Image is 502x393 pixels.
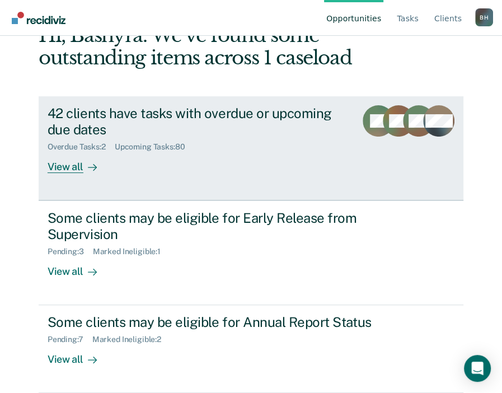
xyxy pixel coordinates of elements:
div: Some clients may be eligible for Annual Report Status [48,314,428,330]
div: Pending : 3 [48,247,93,256]
div: View all [48,344,110,366]
div: View all [48,256,110,278]
a: Some clients may be eligible for Annual Report StatusPending:7Marked Ineligible:2View all [39,305,463,393]
div: Overdue Tasks : 2 [48,142,115,152]
div: Open Intercom Messenger [464,355,491,382]
div: Upcoming Tasks : 80 [115,142,194,152]
a: Some clients may be eligible for Early Release from SupervisionPending:3Marked Ineligible:1View all [39,200,463,305]
div: Marked Ineligible : 2 [92,335,170,344]
div: 42 clients have tasks with overdue or upcoming due dates [48,105,347,138]
a: 42 clients have tasks with overdue or upcoming due datesOverdue Tasks:2Upcoming Tasks:80View all [39,96,463,200]
div: View all [48,151,110,173]
div: Hi, Bashyra. We’ve found some outstanding items across 1 caseload [39,24,378,70]
button: Profile dropdown button [475,8,493,26]
div: Some clients may be eligible for Early Release from Supervision [48,210,428,242]
div: Pending : 7 [48,335,92,344]
div: Marked Ineligible : 1 [93,247,170,256]
div: B H [475,8,493,26]
img: Recidiviz [12,12,65,24]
